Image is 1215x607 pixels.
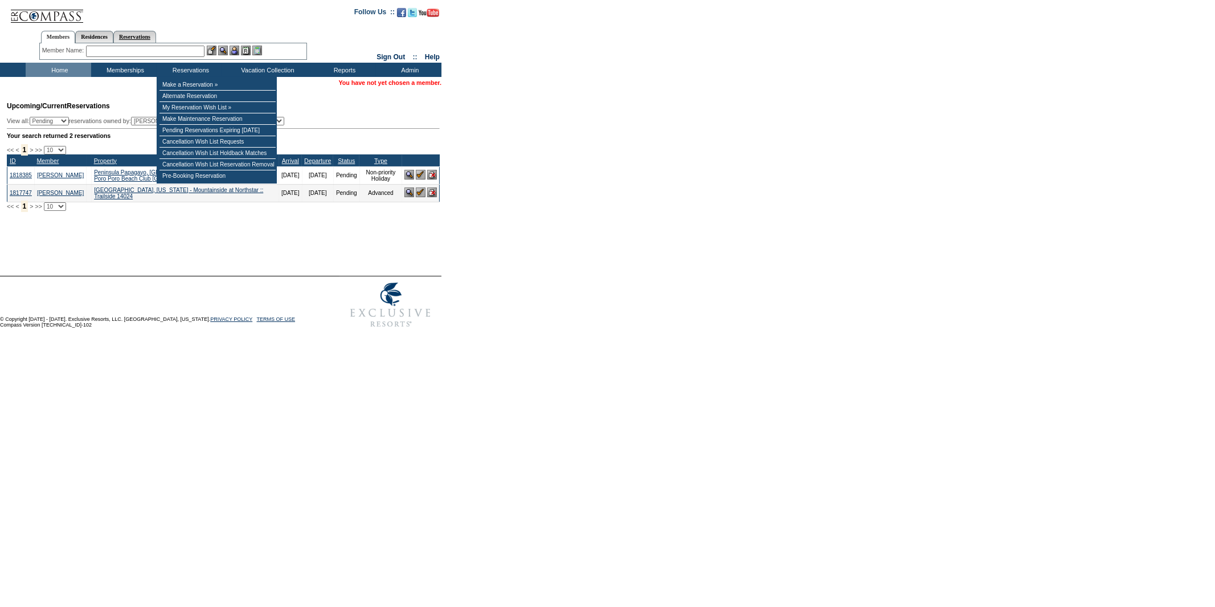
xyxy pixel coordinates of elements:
[159,102,276,113] td: My Reservation Wish List »
[310,63,376,77] td: Reports
[7,132,440,139] div: Your search returned 2 reservations
[7,203,14,210] span: <<
[304,157,331,164] a: Departure
[7,102,67,110] span: Upcoming/Current
[279,166,302,184] td: [DATE]
[359,184,402,202] td: Advanced
[159,113,276,125] td: Make Maintenance Reservation
[21,144,28,156] span: 1
[113,31,156,43] a: Reservations
[94,157,117,164] a: Property
[359,166,402,184] td: Non-priority Holiday
[416,188,426,197] img: Confirm Reservation
[354,7,395,21] td: Follow Us ::
[339,79,441,86] span: You have not yet chosen a member.
[30,203,33,210] span: >
[210,316,252,322] a: PRIVACY POLICY
[157,63,222,77] td: Reservations
[35,203,42,210] span: >>
[339,276,441,333] img: Exclusive Resorts
[15,203,19,210] span: <
[15,146,19,153] span: <
[7,146,14,153] span: <<
[408,8,417,17] img: Follow us on Twitter
[218,46,228,55] img: View
[7,102,110,110] span: Reservations
[35,146,42,153] span: >>
[404,188,414,197] img: View Reservation
[257,316,296,322] a: TERMS OF USE
[30,146,33,153] span: >
[159,136,276,148] td: Cancellation Wish List Requests
[159,148,276,159] td: Cancellation Wish List Holdback Matches
[91,63,157,77] td: Memberships
[413,53,418,61] span: ::
[427,170,437,180] img: Cancel Reservation
[10,190,32,196] a: 1817747
[37,172,84,178] a: [PERSON_NAME]
[75,31,113,43] a: Residences
[10,172,32,178] a: 1818385
[397,11,406,18] a: Become our fan on Facebook
[37,190,84,196] a: [PERSON_NAME]
[94,187,263,199] a: [GEOGRAPHIC_DATA], [US_STATE] - Mountainside at Northstar :: Trailside 14024
[419,11,439,18] a: Subscribe to our YouTube Channel
[42,46,86,55] div: Member Name:
[338,157,355,164] a: Status
[159,159,276,170] td: Cancellation Wish List Reservation Removal
[408,11,417,18] a: Follow us on Twitter
[159,79,276,91] td: Make a Reservation »
[333,184,359,202] td: Pending
[397,8,406,17] img: Become our fan on Facebook
[26,63,91,77] td: Home
[36,157,59,164] a: Member
[404,170,414,180] img: View Reservation
[302,184,333,202] td: [DATE]
[302,166,333,184] td: [DATE]
[376,63,441,77] td: Admin
[207,46,216,55] img: b_edit.gif
[41,31,76,43] a: Members
[419,9,439,17] img: Subscribe to our YouTube Channel
[279,184,302,202] td: [DATE]
[159,170,276,181] td: Pre-Booking Reservation
[159,91,276,102] td: Alternate Reservation
[282,157,299,164] a: Arrival
[333,166,359,184] td: Pending
[222,63,310,77] td: Vacation Collection
[230,46,239,55] img: Impersonate
[427,188,437,197] img: Cancel Reservation
[241,46,251,55] img: Reservations
[252,46,262,55] img: b_calculator.gif
[7,117,289,125] div: View all: reservations owned by:
[425,53,440,61] a: Help
[21,201,28,212] span: 1
[159,125,276,136] td: Pending Reservations Expiring [DATE]
[94,169,275,182] a: Peninsula Papagayo, [GEOGRAPHIC_DATA] - Poro Poro Beach Club :: Poro Poro Beach Club [GEOGRAPHIC_...
[374,157,387,164] a: Type
[377,53,405,61] a: Sign Out
[416,170,426,180] img: Confirm Reservation
[10,157,16,164] a: ID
